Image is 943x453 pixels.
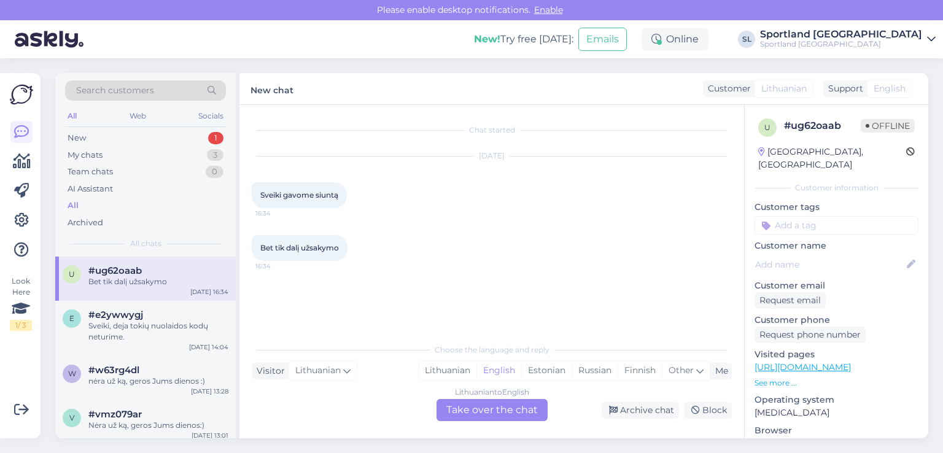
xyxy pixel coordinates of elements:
div: Sportland [GEOGRAPHIC_DATA] [760,39,922,49]
span: All chats [130,238,161,249]
div: Try free [DATE]: [474,32,573,47]
p: Customer phone [755,314,918,327]
div: Request phone number [755,327,866,343]
label: New chat [250,80,293,97]
div: [DATE] 13:28 [191,387,228,396]
div: SL [738,31,755,48]
div: Request email [755,292,826,309]
p: Browser [755,424,918,437]
div: [DATE] 16:34 [190,287,228,296]
p: Customer email [755,279,918,292]
span: #vmz079ar [88,409,142,420]
input: Add a tag [755,216,918,234]
div: Customer [703,82,751,95]
div: Block [684,402,732,419]
div: Bet tik dalį užsakymo [88,276,228,287]
div: 3 [207,149,223,161]
div: 1 [208,132,223,144]
div: Sveiki, deja tokių nuolaidos kodų neturime. [88,320,228,343]
div: AI Assistant [68,183,113,195]
div: English [476,362,521,380]
a: [URL][DOMAIN_NAME] [755,362,851,373]
span: #e2ywwygj [88,309,143,320]
div: My chats [68,149,103,161]
span: Lithuanian [761,82,807,95]
div: [GEOGRAPHIC_DATA], [GEOGRAPHIC_DATA] [758,145,906,171]
div: Customer information [755,182,918,193]
div: Finnish [618,362,662,380]
div: Lithuanian to English [455,387,529,398]
div: [DATE] 13:01 [192,431,228,440]
div: Lithuanian [419,362,476,380]
div: Visitor [252,365,285,377]
div: Russian [572,362,618,380]
div: New [68,132,86,144]
span: Other [669,365,694,376]
div: [DATE] [252,150,732,161]
p: Chrome [TECHNICAL_ID] [755,437,918,450]
span: u [764,123,770,132]
span: Lithuanian [295,364,341,377]
div: Nėra už ką, geros Jums dienos:) [88,420,228,431]
div: Web [127,108,149,124]
span: 16:34 [255,261,301,271]
span: 16:34 [255,209,301,218]
div: 1 / 3 [10,320,32,331]
a: Sportland [GEOGRAPHIC_DATA]Sportland [GEOGRAPHIC_DATA] [760,29,936,49]
div: Archive chat [602,402,679,419]
p: See more ... [755,377,918,389]
span: #ug62oaab [88,265,142,276]
span: e [69,314,74,323]
div: Team chats [68,166,113,178]
div: nėra už ką, geros Jums dienos :) [88,376,228,387]
p: Customer tags [755,201,918,214]
div: All [65,108,79,124]
span: Enable [530,4,567,15]
p: Customer name [755,239,918,252]
div: Chat started [252,125,732,136]
div: Support [823,82,863,95]
input: Add name [755,258,904,271]
button: Emails [578,28,627,51]
div: Socials [196,108,226,124]
div: [DATE] 14:04 [189,343,228,352]
div: Archived [68,217,103,229]
div: All [68,199,79,212]
div: # ug62oaab [784,118,861,133]
div: Online [642,28,708,50]
div: Me [710,365,728,377]
span: Offline [861,119,915,133]
span: Sveiki gavome siuntą [260,190,338,199]
p: [MEDICAL_DATA] [755,406,918,419]
p: Visited pages [755,348,918,361]
span: v [69,413,74,422]
span: Search customers [76,84,154,97]
div: Estonian [521,362,572,380]
span: English [874,82,906,95]
div: Choose the language and reply [252,344,732,355]
img: Askly Logo [10,83,33,106]
b: New! [474,33,500,45]
div: Sportland [GEOGRAPHIC_DATA] [760,29,922,39]
span: Bet tik dalį užsakymo [260,243,339,252]
span: w [68,369,76,378]
p: Operating system [755,393,918,406]
div: 0 [206,166,223,178]
div: Take over the chat [437,399,548,421]
span: #w63rg4dl [88,365,139,376]
div: Look Here [10,276,32,331]
span: u [69,269,75,279]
